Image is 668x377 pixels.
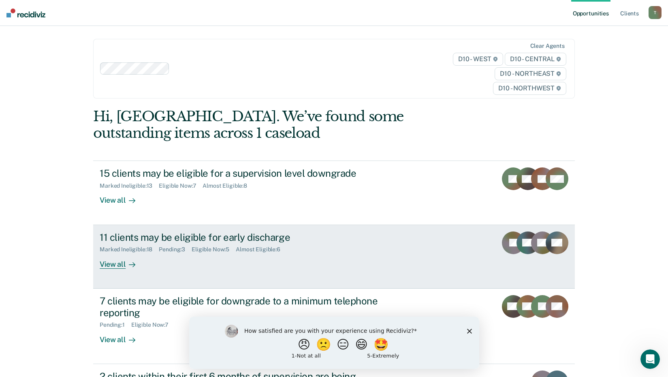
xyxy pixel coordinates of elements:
a: 11 clients may be eligible for early dischargeMarked Ineligible:18Pending:3Eligible Now:5Almost E... [93,225,575,289]
div: 7 clients may be eligible for downgrade to a minimum telephone reporting [100,295,384,319]
iframe: Intercom live chat [640,349,660,369]
div: Almost Eligible : 8 [203,182,254,189]
div: Hi, [GEOGRAPHIC_DATA]. We’ve found some outstanding items across 1 caseload [93,108,478,141]
iframe: Survey by Kim from Recidiviz [189,317,479,369]
div: Pending : 3 [159,246,192,253]
div: View all [100,253,145,269]
div: Eligible Now : 7 [131,321,175,328]
img: Recidiviz [6,9,45,17]
div: 15 clients may be eligible for a supervision level downgrade [100,167,384,179]
div: Marked Ineligible : 13 [100,182,159,189]
div: Eligible Now : 7 [159,182,203,189]
span: D10 - WEST [453,53,503,66]
a: 15 clients may be eligible for a supervision level downgradeMarked Ineligible:13Eligible Now:7Alm... [93,161,575,225]
div: Pending : 1 [100,321,131,328]
span: D10 - NORTHEAST [495,67,566,80]
div: Clear agents [530,43,565,49]
div: View all [100,189,145,205]
span: D10 - CENTRAL [505,53,566,66]
div: Marked Ineligible : 18 [100,246,159,253]
a: 7 clients may be eligible for downgrade to a minimum telephone reportingPending:1Eligible Now:7Vi... [93,289,575,364]
span: D10 - NORTHWEST [493,82,566,95]
button: T [649,6,662,19]
div: View all [100,328,145,344]
div: Eligible Now : 5 [192,246,236,253]
div: 11 clients may be eligible for early discharge [100,231,384,243]
div: Almost Eligible : 6 [236,246,287,253]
